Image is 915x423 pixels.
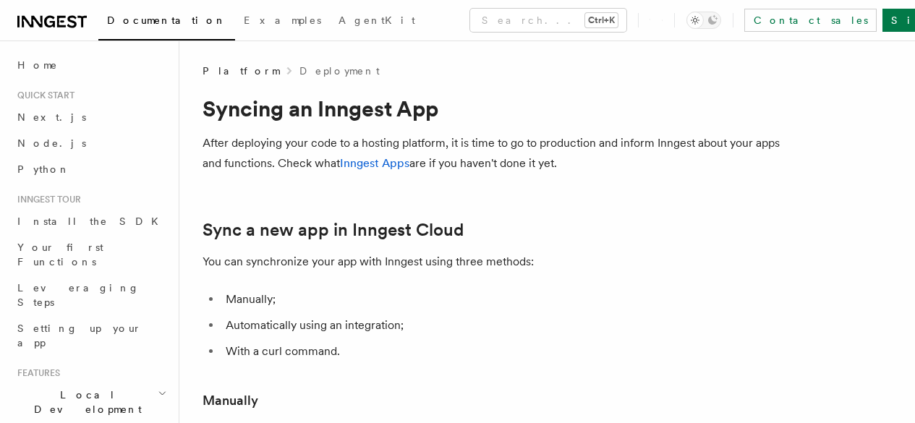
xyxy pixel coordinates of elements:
[12,367,60,379] span: Features
[98,4,235,40] a: Documentation
[203,64,279,78] span: Platform
[12,275,170,315] a: Leveraging Steps
[203,220,464,240] a: Sync a new app in Inngest Cloud
[12,104,170,130] a: Next.js
[339,14,415,26] span: AgentKit
[12,90,75,101] span: Quick start
[12,388,158,416] span: Local Development
[203,390,258,411] a: Manually
[221,289,781,309] li: Manually;
[244,14,321,26] span: Examples
[12,382,170,422] button: Local Development
[12,208,170,234] a: Install the SDK
[107,14,226,26] span: Documentation
[12,194,81,205] span: Inngest tour
[17,215,167,227] span: Install the SDK
[221,341,781,362] li: With a curl command.
[744,9,877,32] a: Contact sales
[12,234,170,275] a: Your first Functions
[17,282,140,308] span: Leveraging Steps
[686,12,721,29] button: Toggle dark mode
[340,156,409,170] a: Inngest Apps
[299,64,380,78] a: Deployment
[585,13,618,27] kbd: Ctrl+K
[203,95,781,121] h1: Syncing an Inngest App
[330,4,424,39] a: AgentKit
[12,156,170,182] a: Python
[470,9,626,32] button: Search...Ctrl+K
[235,4,330,39] a: Examples
[203,252,781,272] p: You can synchronize your app with Inngest using three methods:
[203,133,781,174] p: After deploying your code to a hosting platform, it is time to go to production and inform Innges...
[17,322,142,349] span: Setting up your app
[17,137,86,149] span: Node.js
[17,242,103,268] span: Your first Functions
[17,58,58,72] span: Home
[17,111,86,123] span: Next.js
[12,315,170,356] a: Setting up your app
[12,52,170,78] a: Home
[17,163,70,175] span: Python
[221,315,781,336] li: Automatically using an integration;
[12,130,170,156] a: Node.js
